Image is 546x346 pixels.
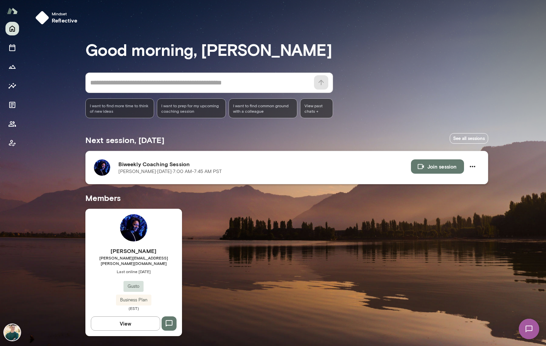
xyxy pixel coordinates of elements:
[85,40,488,59] h3: Good morning, [PERSON_NAME]
[85,305,182,311] span: (EST)
[450,133,488,144] a: See all sessions
[85,192,488,203] h5: Members
[85,269,182,274] span: Last online [DATE]
[5,136,19,150] button: Client app
[52,16,78,25] h6: reflective
[85,98,154,118] div: I want to find more time to think of new ideas
[120,214,147,241] img: Monique Jackson
[91,316,160,331] button: View
[411,159,464,174] button: Join session
[5,22,19,35] button: Home
[5,79,19,93] button: Insights
[85,135,164,145] h5: Next session, [DATE]
[7,4,18,17] img: Mento
[85,255,182,266] span: [PERSON_NAME][EMAIL_ADDRESS][PERSON_NAME][DOMAIN_NAME]
[229,98,298,118] div: I want to find common ground with a colleague
[161,103,221,114] span: I want to prep for my upcoming coaching session
[4,324,20,341] img: Bryan White
[5,60,19,74] button: Growth Plan
[157,98,226,118] div: I want to prep for my upcoming coaching session
[85,247,182,255] h6: [PERSON_NAME]
[233,103,293,114] span: I want to find common ground with a colleague
[90,103,150,114] span: I want to find more time to think of new ideas
[123,283,144,290] span: Gusto
[5,117,19,131] button: Members
[118,168,222,175] p: [PERSON_NAME] · [DATE] · 7:00 AM-7:45 AM PST
[5,41,19,54] button: Sessions
[118,160,411,168] h6: Biweekly Coaching Session
[33,8,83,27] button: Mindsetreflective
[300,98,333,118] span: View past chats ->
[116,297,151,303] span: Business Plan
[52,11,78,16] span: Mindset
[5,98,19,112] button: Documents
[35,11,49,25] img: mindset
